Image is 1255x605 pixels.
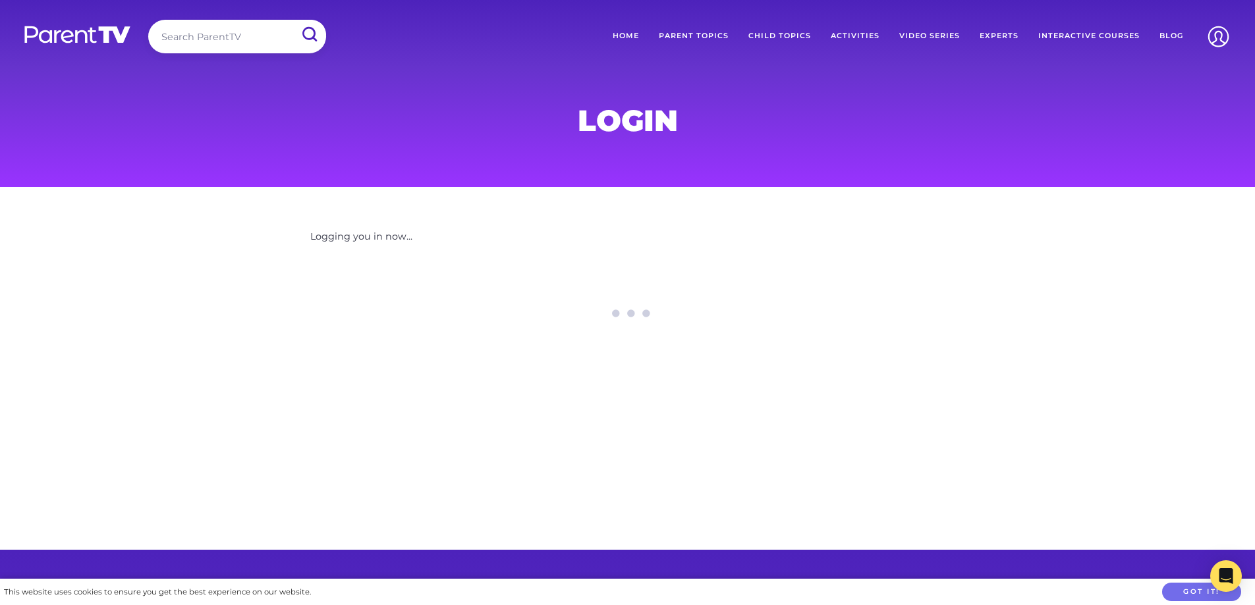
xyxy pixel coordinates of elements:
div: Open Intercom Messenger [1210,560,1242,592]
a: Experts [970,20,1028,53]
input: Search ParentTV [148,20,326,53]
a: Home [603,20,649,53]
p: Logging you in now... [310,228,945,246]
a: Child Topics [739,20,821,53]
a: Video Series [889,20,970,53]
button: Got it! [1162,583,1241,602]
a: Blog [1150,20,1193,53]
img: Account [1202,20,1235,53]
a: Interactive Courses [1028,20,1150,53]
h1: Login [310,107,945,134]
a: Parent Topics [649,20,739,53]
a: Activities [821,20,889,53]
img: parenttv-logo-white.4c85aaf.svg [23,25,132,44]
div: This website uses cookies to ensure you get the best experience on our website. [4,585,311,599]
input: Submit [292,20,326,49]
